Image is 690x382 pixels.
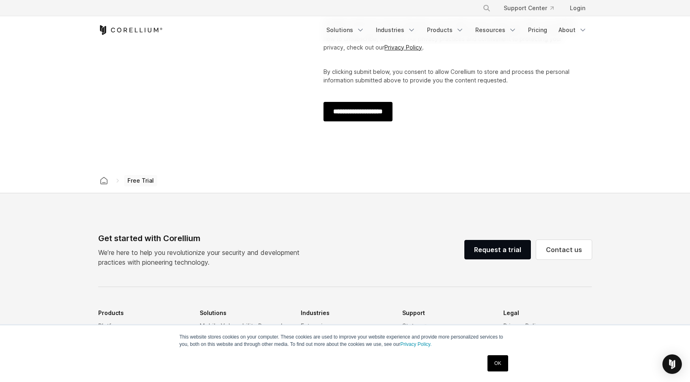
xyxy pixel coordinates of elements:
a: Resources [470,23,522,37]
a: Status ↗ [402,319,491,332]
div: Navigation Menu [473,1,592,15]
a: Industries [371,23,420,37]
a: About [554,23,592,37]
a: Privacy Policy. [400,341,431,347]
a: OK [487,355,508,371]
a: Support Center [497,1,560,15]
button: Search [479,1,494,15]
div: Navigation Menu [321,23,592,37]
a: Contact us [536,240,592,259]
a: Request a trial [464,240,531,259]
a: Products [422,23,469,37]
a: Corellium Home [98,25,163,35]
a: Pricing [523,23,552,37]
p: This website stores cookies on your computer. These cookies are used to improve your website expe... [179,333,511,348]
a: Platform [98,319,187,332]
a: Enterprise [301,319,389,332]
a: Corellium home [97,175,111,186]
a: Privacy Policy [384,44,422,51]
a: Privacy Policy [503,319,592,332]
a: Mobile Vulnerability Research [200,319,288,332]
p: We’re here to help you revolutionize your security and development practices with pioneering tech... [98,248,306,267]
a: Login [563,1,592,15]
p: By clicking submit below, you consent to allow Corellium to store and process the personal inform... [323,67,579,84]
div: Get started with Corellium [98,232,306,244]
div: Open Intercom Messenger [662,354,682,374]
a: Solutions [321,23,369,37]
span: Free Trial [124,175,157,186]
